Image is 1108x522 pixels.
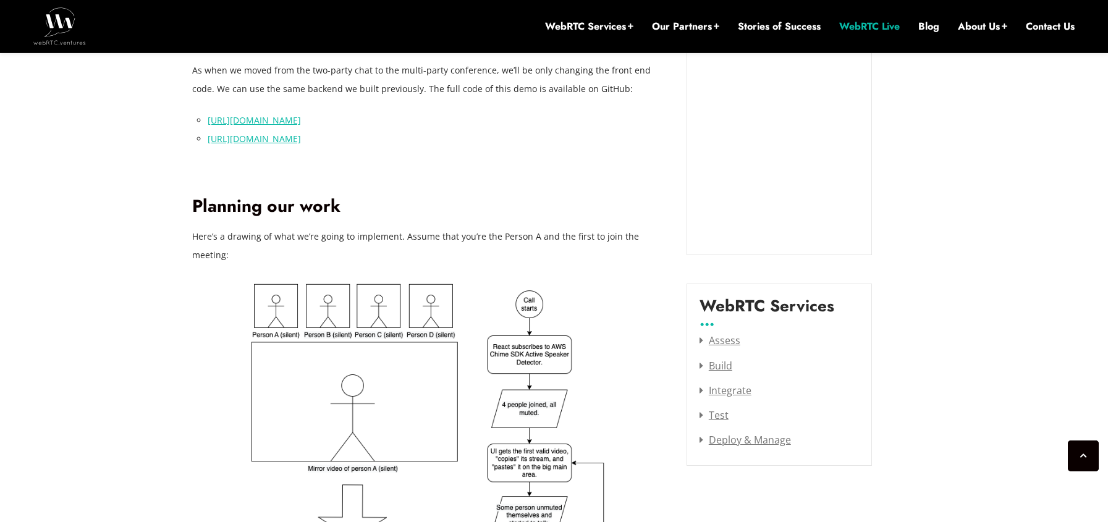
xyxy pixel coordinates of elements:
[700,408,729,422] a: Test
[700,384,751,397] a: Integrate
[700,334,740,347] a: Assess
[700,433,791,447] a: Deploy & Manage
[192,227,668,264] p: Here’s a drawing of what we’re going to implement. Assume that you’re the Person A and the first ...
[208,114,301,126] a: [URL][DOMAIN_NAME]
[700,65,859,242] iframe: Embedded CTA
[738,20,821,33] a: Stories of Success
[192,61,668,98] p: As when we moved from the two-party chat to the multi-party conference, we’ll be only changing th...
[208,133,301,145] a: [URL][DOMAIN_NAME]
[839,20,900,33] a: WebRTC Live
[700,359,732,373] a: Build
[918,20,939,33] a: Blog
[33,7,86,44] img: WebRTC.ventures
[1026,20,1075,33] a: Contact Us
[700,297,834,325] label: WebRTC Services
[545,20,633,33] a: WebRTC Services
[192,196,668,217] h2: Planning our work
[958,20,1007,33] a: About Us
[652,20,719,33] a: Our Partners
